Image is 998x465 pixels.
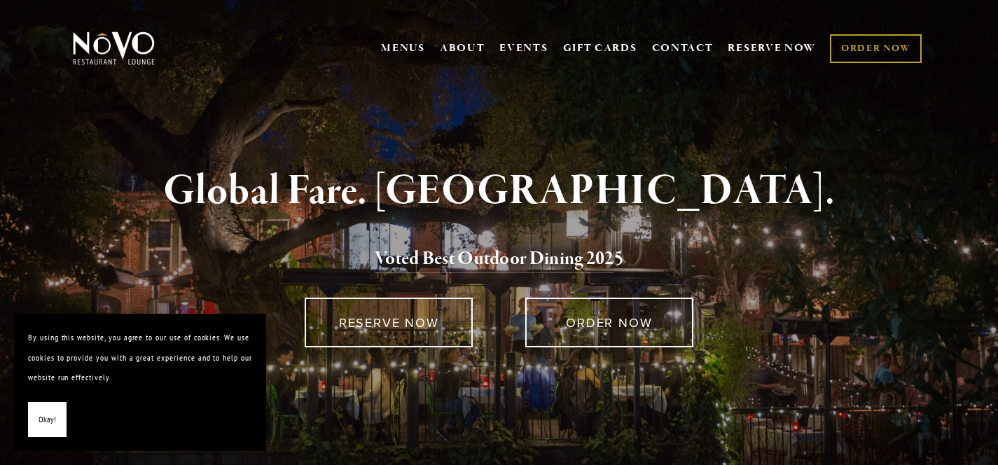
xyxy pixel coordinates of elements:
[499,41,548,55] a: EVENTS
[70,31,158,66] img: Novo Restaurant &amp; Lounge
[163,165,835,218] strong: Global Fare. [GEOGRAPHIC_DATA].
[39,410,56,430] span: Okay!
[375,247,614,273] a: Voted Best Outdoor Dining 202
[381,41,425,55] a: MENUS
[28,328,252,388] p: By using this website, you agree to our use of cookies. We use cookies to provide you with a grea...
[28,402,67,438] button: Okay!
[440,41,485,55] a: ABOUT
[525,298,693,347] a: ORDER NOW
[305,298,473,347] a: RESERVE NOW
[728,35,816,62] a: RESERVE NOW
[652,35,714,62] a: CONTACT
[14,314,266,451] section: Cookie banner
[563,35,637,62] a: GIFT CARDS
[830,34,922,63] a: ORDER NOW
[96,244,903,274] h2: 5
